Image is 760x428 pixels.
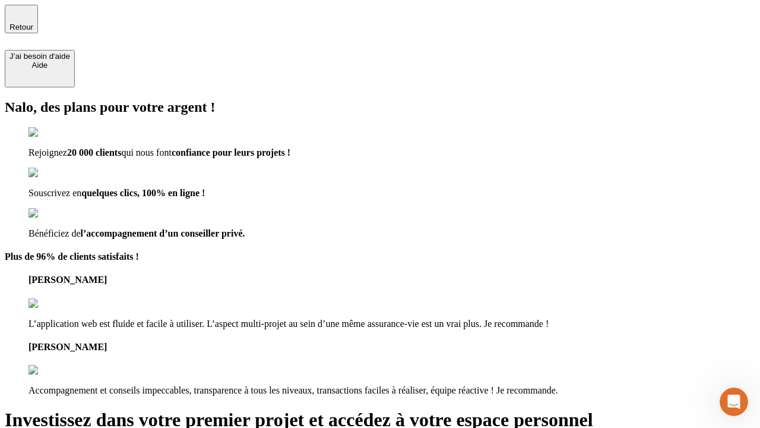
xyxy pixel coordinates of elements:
img: checkmark [28,208,80,219]
button: Retour [5,5,38,33]
span: confiance pour leurs projets ! [172,147,290,158]
img: checkmark [28,127,80,138]
span: Bénéficiez de [28,228,81,238]
span: Retour [9,23,33,32]
span: quelques clics, 100% en ligne ! [81,188,205,198]
img: reviews stars [28,365,87,376]
span: l’accompagnement d’un conseiller privé. [81,228,245,238]
div: Aide [9,61,70,70]
iframe: Intercom live chat [720,388,748,416]
button: J’ai besoin d'aideAide [5,50,75,87]
h4: [PERSON_NAME] [28,342,755,353]
p: Accompagnement et conseils impeccables, transparence à tous les niveaux, transactions faciles à r... [28,385,755,396]
span: Rejoignez [28,147,67,158]
p: L’application web est fluide et facile à utiliser. L’aspect multi-projet au sein d’une même assur... [28,319,755,329]
img: checkmark [28,168,80,178]
span: 20 000 clients [67,147,122,158]
div: J’ai besoin d'aide [9,52,70,61]
span: qui nous font [121,147,171,158]
img: reviews stars [28,298,87,309]
h2: Nalo, des plans pour votre argent ! [5,99,755,115]
h4: [PERSON_NAME] [28,275,755,285]
h4: Plus de 96% de clients satisfaits ! [5,251,755,262]
span: Souscrivez en [28,188,81,198]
